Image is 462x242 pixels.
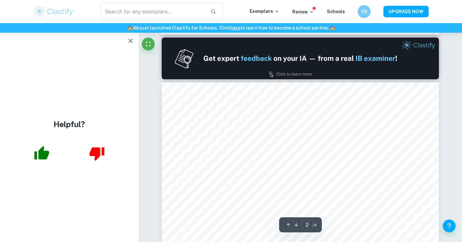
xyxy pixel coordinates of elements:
[100,3,205,21] input: Search for any exemplars...
[313,222,317,228] span: / 4
[292,8,314,15] p: Review
[327,9,345,14] a: Schools
[443,220,456,232] button: Help and Feedback
[1,24,461,31] h6: We just launched Clastify for Schools. Click to learn how to become a school partner.
[361,8,368,15] h6: E9
[230,25,240,30] a: here
[127,25,133,30] span: 🏫
[162,38,439,79] img: Ad
[383,6,429,17] button: UPGRADE NOW
[329,25,335,30] span: 🏫
[358,5,371,18] button: E9
[250,8,279,15] p: Exemplars
[54,118,85,130] h4: Helpful?
[142,38,155,50] button: Fullscreen
[33,5,74,18] img: Clastify logo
